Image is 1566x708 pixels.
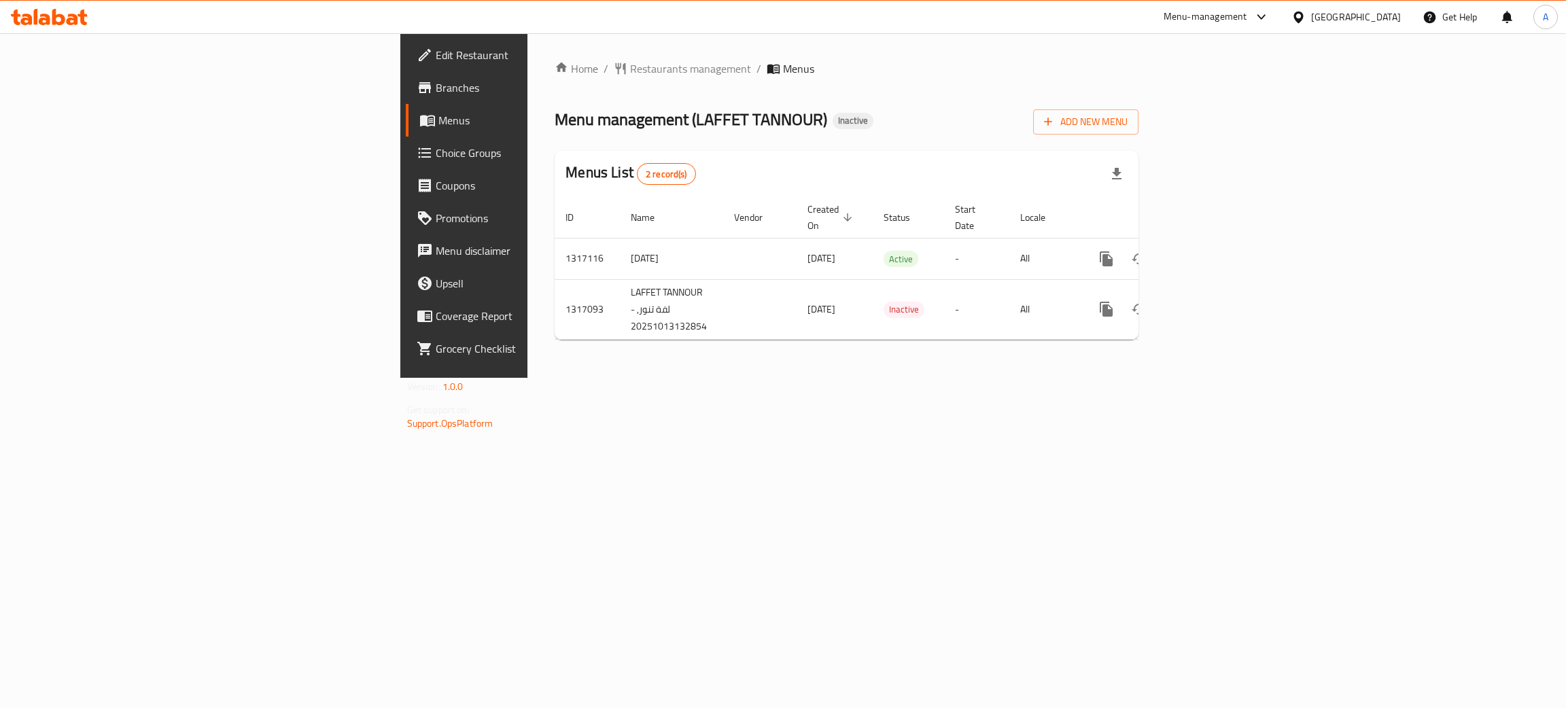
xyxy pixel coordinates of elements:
[406,39,662,71] a: Edit Restaurant
[406,104,662,137] a: Menus
[884,251,918,267] span: Active
[1020,209,1063,226] span: Locale
[756,60,761,77] li: /
[438,112,651,128] span: Menus
[807,249,835,267] span: [DATE]
[620,238,723,279] td: [DATE]
[734,209,780,226] span: Vendor
[436,177,651,194] span: Coupons
[1123,243,1155,275] button: Change Status
[407,401,470,419] span: Get support on:
[637,163,696,185] div: Total records count
[944,279,1009,339] td: -
[1009,279,1079,339] td: All
[406,332,662,365] a: Grocery Checklist
[638,168,695,181] span: 2 record(s)
[436,47,651,63] span: Edit Restaurant
[1009,238,1079,279] td: All
[630,60,751,77] span: Restaurants management
[436,243,651,259] span: Menu disclaimer
[1543,10,1548,24] span: A
[1079,197,1232,238] th: Actions
[1123,293,1155,325] button: Change Status
[955,201,993,234] span: Start Date
[555,104,827,135] span: Menu management ( LAFFET TANNOUR )
[1044,113,1128,130] span: Add New Menu
[406,300,662,332] a: Coverage Report
[620,279,723,339] td: LAFFET TANNOUR - لفة تنور, 20251013132854
[406,234,662,267] a: Menu disclaimer
[406,267,662,300] a: Upsell
[884,302,924,317] span: Inactive
[436,145,651,161] span: Choice Groups
[833,115,873,126] span: Inactive
[407,378,440,395] span: Version:
[783,60,814,77] span: Menus
[833,113,873,129] div: Inactive
[406,202,662,234] a: Promotions
[1100,158,1133,190] div: Export file
[1033,109,1138,135] button: Add New Menu
[555,197,1232,340] table: enhanced table
[406,169,662,202] a: Coupons
[565,209,591,226] span: ID
[807,201,856,234] span: Created On
[1311,10,1401,24] div: [GEOGRAPHIC_DATA]
[565,162,695,185] h2: Menus List
[1090,293,1123,325] button: more
[436,340,651,357] span: Grocery Checklist
[406,71,662,104] a: Branches
[555,60,1138,77] nav: breadcrumb
[614,60,751,77] a: Restaurants management
[407,414,493,432] a: Support.OpsPlatform
[884,209,928,226] span: Status
[944,238,1009,279] td: -
[436,79,651,96] span: Branches
[1090,243,1123,275] button: more
[442,378,464,395] span: 1.0.0
[436,308,651,324] span: Coverage Report
[436,275,651,291] span: Upsell
[631,209,672,226] span: Name
[884,302,924,318] div: Inactive
[406,137,662,169] a: Choice Groups
[436,210,651,226] span: Promotions
[1164,9,1247,25] div: Menu-management
[807,300,835,318] span: [DATE]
